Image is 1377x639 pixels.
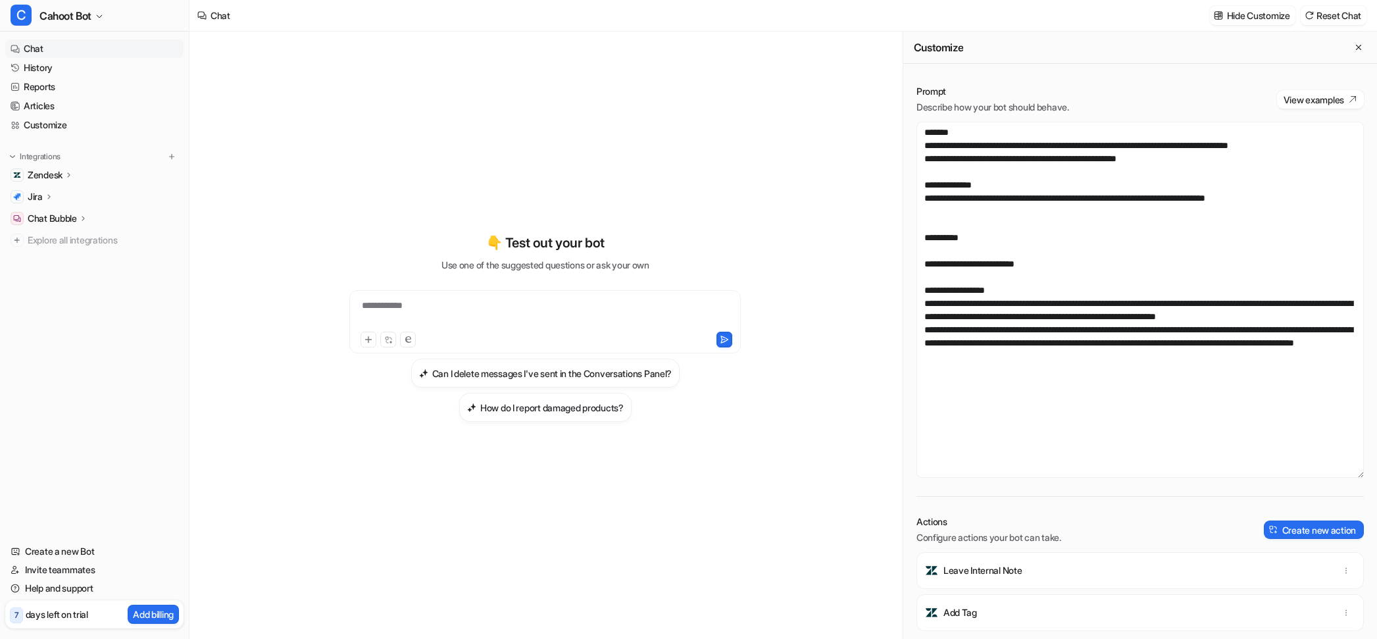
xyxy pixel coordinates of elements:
span: Cahoot Bot [39,7,91,25]
img: customize [1214,11,1223,20]
p: Describe how your bot should behave. [916,101,1069,114]
p: Actions [916,515,1061,528]
p: Hide Customize [1227,9,1290,22]
a: Explore all integrations [5,231,184,249]
button: Close flyout [1351,39,1366,55]
img: Jira [13,193,21,201]
button: Hide Customize [1210,6,1295,25]
img: explore all integrations [11,234,24,247]
button: Add billing [128,605,179,624]
p: days left on trial [26,607,88,621]
img: How do I report damaged products? [467,403,476,413]
h3: Can I delete messages I've sent in the Conversations Panel? [432,367,672,380]
h3: How do I report damaged products? [480,401,624,415]
p: Zendesk [28,168,63,182]
p: Jira [28,190,43,203]
a: Chat [5,39,184,58]
button: View examples [1277,90,1364,109]
img: reset [1305,11,1314,20]
div: Chat [211,9,230,22]
button: Can I delete messages I've sent in the Conversations Panel?Can I delete messages I've sent in the... [411,359,680,388]
h2: Customize [914,41,963,54]
p: Leave Internal Note [943,564,1022,577]
p: Configure actions your bot can take. [916,531,1061,544]
p: Integrations [20,151,61,162]
a: Reports [5,78,184,96]
img: Chat Bubble [13,215,21,222]
span: C [11,5,32,26]
button: Integrations [5,150,64,163]
p: Chat Bubble [28,212,77,225]
a: Help and support [5,579,184,598]
p: Add Tag [943,606,977,619]
img: Can I delete messages I've sent in the Conversations Panel? [419,369,428,378]
p: 7 [14,609,18,621]
p: Use one of the suggested questions or ask your own [441,258,649,272]
button: Reset Chat [1301,6,1366,25]
p: 👇 Test out your bot [486,233,605,253]
img: menu_add.svg [167,152,176,161]
img: Zendesk [13,171,21,179]
img: Add Tag icon [925,606,938,619]
a: Invite teammates [5,561,184,579]
button: Create new action [1264,521,1364,539]
p: Add billing [133,607,174,621]
p: Prompt [916,85,1069,98]
button: How do I report damaged products?How do I report damaged products? [459,393,632,422]
img: Leave Internal Note icon [925,564,938,577]
img: expand menu [8,152,17,161]
a: Customize [5,116,184,134]
a: History [5,59,184,77]
img: create-action-icon.svg [1269,525,1278,534]
a: Articles [5,97,184,115]
a: Create a new Bot [5,542,184,561]
span: Explore all integrations [28,230,178,251]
